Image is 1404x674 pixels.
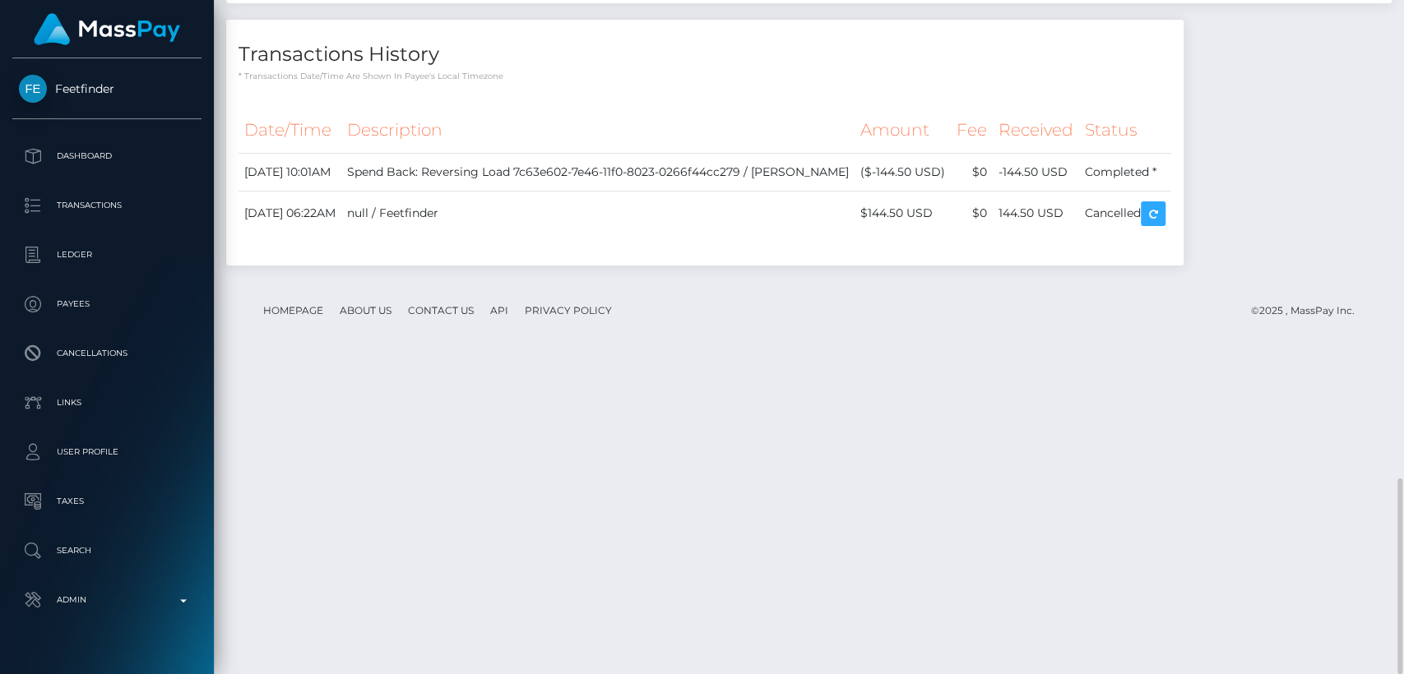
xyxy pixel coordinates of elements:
[993,191,1079,236] td: 144.50 USD
[239,40,1171,69] h4: Transactions History
[1079,153,1171,191] td: Completed *
[12,579,202,621] a: Admin
[484,298,515,323] a: API
[951,108,993,153] th: Fee
[12,530,202,571] a: Search
[341,191,855,236] td: null / Feetfinder
[19,242,195,267] p: Ledger
[19,489,195,514] p: Taxes
[239,191,341,236] td: [DATE] 06:22AM
[855,153,951,191] td: ($-144.50 USD)
[19,193,195,218] p: Transactions
[239,153,341,191] td: [DATE] 10:01AM
[239,108,341,153] th: Date/Time
[341,153,855,191] td: Spend Back: Reversing Load 7c63e602-7e46-11f0-8023-0266f44cc279 / [PERSON_NAME]
[12,234,202,275] a: Ledger
[993,153,1079,191] td: -144.50 USD
[239,70,1171,82] p: * Transactions date/time are shown in payee's local timezone
[12,81,202,96] span: Feetfinder
[19,341,195,366] p: Cancellations
[333,298,398,323] a: About Us
[19,538,195,563] p: Search
[19,75,47,103] img: Feetfinder
[12,481,202,522] a: Taxes
[1251,302,1367,320] div: © 2025 , MassPay Inc.
[1079,191,1171,236] td: Cancelled
[19,144,195,168] p: Dashboard
[855,108,951,153] th: Amount
[19,440,195,464] p: User Profile
[518,298,619,323] a: Privacy Policy
[19,390,195,415] p: Links
[12,382,202,423] a: Links
[1079,108,1171,153] th: Status
[34,13,180,45] img: MassPay Logo
[12,136,202,177] a: Dashboard
[257,298,330,323] a: Homepage
[341,108,855,153] th: Description
[19,588,195,612] p: Admin
[951,153,993,191] td: $0
[993,108,1079,153] th: Received
[12,333,202,374] a: Cancellations
[19,292,195,316] p: Payees
[12,284,202,325] a: Payees
[12,432,202,473] a: User Profile
[401,298,480,323] a: Contact Us
[12,185,202,226] a: Transactions
[855,191,951,236] td: $144.50 USD
[951,191,993,236] td: $0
